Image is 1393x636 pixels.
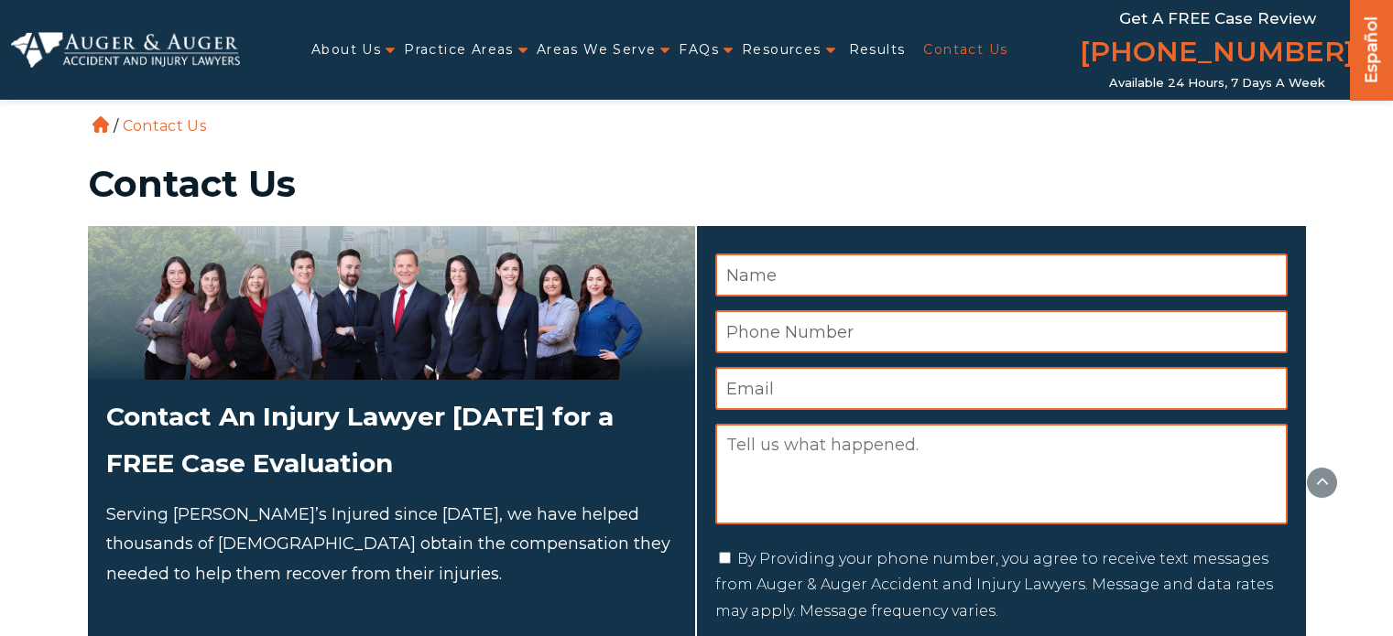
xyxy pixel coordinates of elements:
img: Auger & Auger Accident and Injury Lawyers Logo [11,32,240,67]
a: Results [849,31,906,69]
input: Phone Number [715,310,1288,353]
a: [PHONE_NUMBER] [1080,32,1355,76]
a: Contact Us [923,31,1007,69]
a: FAQs [679,31,719,69]
li: Contact Us [118,117,211,135]
img: Attorneys [88,226,695,380]
span: Available 24 Hours, 7 Days a Week [1109,76,1325,91]
a: Practice Areas [404,31,514,69]
h1: Contact Us [88,166,1306,202]
a: Areas We Serve [537,31,657,69]
input: Email [715,367,1288,410]
p: Serving [PERSON_NAME]’s Injured since [DATE], we have helped thousands of [DEMOGRAPHIC_DATA] obta... [106,500,677,588]
input: Name [715,253,1288,296]
h2: Contact An Injury Lawyer [DATE] for a FREE Case Evaluation [106,393,677,486]
label: By Providing your phone number, you agree to receive text messages from Auger & Auger Accident an... [715,550,1273,620]
a: About Us [311,31,381,69]
span: Get a FREE Case Review [1119,9,1316,27]
a: Resources [742,31,822,69]
button: scroll to up [1306,467,1338,499]
a: Home [93,116,109,133]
